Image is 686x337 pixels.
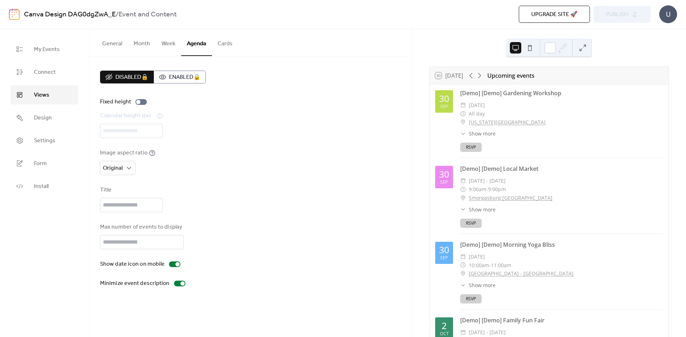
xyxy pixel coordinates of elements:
[460,89,663,97] div: [Demo] [Demo] Gardening Workshop
[11,85,78,104] a: Views
[11,131,78,150] a: Settings
[460,206,496,213] button: ​Show more
[659,5,677,23] div: U
[34,45,60,54] span: My Events
[469,261,489,270] span: 10:00am
[11,154,78,173] a: Form
[96,29,128,55] button: General
[100,149,148,157] div: Image aspect ratio
[34,68,56,77] span: Connect
[469,185,486,194] span: 9:00am
[460,109,466,118] div: ​
[440,332,449,336] div: Oct
[34,159,47,168] span: Form
[469,252,485,261] span: [DATE]
[469,206,496,213] span: Show more
[487,71,535,80] div: Upcoming events
[460,281,496,289] button: ​Show more
[460,269,466,278] div: ​
[460,177,466,185] div: ​
[460,294,482,303] button: RSVP
[439,170,449,179] div: 30
[440,256,448,260] div: Sep
[469,101,485,109] span: [DATE]
[34,137,55,145] span: Settings
[491,261,511,270] span: 11:00am
[469,130,496,137] span: Show more
[469,194,552,202] a: Smorgasburg [GEOGRAPHIC_DATA]
[469,328,506,337] span: [DATE] - [DATE]
[469,269,573,278] a: [GEOGRAPHIC_DATA] - [GEOGRAPHIC_DATA]
[469,109,485,118] span: All day
[469,281,496,289] span: Show more
[34,182,49,191] span: Install
[100,186,161,194] div: Title
[460,328,466,337] div: ​
[460,240,663,249] div: [Demo] [Demo] Morning Yoga Bliss
[11,177,78,196] a: Install
[116,8,119,21] b: /
[460,118,466,127] div: ​
[9,9,20,20] img: logo
[460,130,496,137] button: ​Show more
[100,260,165,269] div: Show date icon on mobile
[469,118,546,127] a: [US_STATE][GEOGRAPHIC_DATA]
[442,321,447,330] div: 2
[460,316,663,325] div: [Demo] [Demo] Family Fun Fair
[488,185,506,194] span: 9:00pm
[440,104,448,109] div: Sep
[460,194,466,202] div: ​
[531,10,577,19] span: Upgrade site 🚀
[460,185,466,194] div: ​
[439,245,449,254] div: 30
[181,29,212,56] button: Agenda
[103,163,123,174] span: Original
[11,108,78,127] a: Design
[460,261,466,270] div: ​
[460,281,466,289] div: ​
[119,8,177,21] b: Event and Content
[24,8,116,21] a: Canva Design DAG0dgZwA_E
[100,279,170,288] div: Minimize event description
[11,40,78,59] a: My Events
[128,29,156,55] button: Month
[100,98,131,106] div: Fixed height
[469,177,506,185] span: [DATE] - [DATE]
[460,101,466,109] div: ​
[460,219,482,228] button: RSVP
[460,143,482,152] button: RSVP
[34,91,49,99] span: Views
[460,252,466,261] div: ​
[212,29,238,55] button: Cards
[519,6,590,23] button: Upgrade site 🚀
[440,180,448,185] div: Sep
[11,62,78,82] a: Connect
[489,261,491,270] span: -
[460,130,466,137] div: ​
[156,29,181,55] button: Week
[460,206,466,213] div: ​
[439,94,449,103] div: 30
[486,185,488,194] span: -
[100,223,182,231] div: Max number of events to display
[34,114,52,122] span: Design
[460,164,663,173] div: [Demo] [Demo] Local Market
